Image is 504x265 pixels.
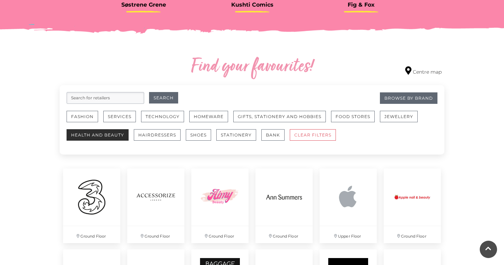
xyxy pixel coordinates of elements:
button: Fashion [67,111,98,122]
button: Jewellery [380,111,418,122]
a: Upper Floor [316,165,380,247]
a: Services [103,111,141,129]
p: Ground Floor [127,226,184,243]
a: Ground Floor [188,165,252,247]
p: Ground Floor [191,226,249,243]
a: Technology [141,111,189,129]
button: Homeware [189,111,228,122]
a: Gifts, Stationery and Hobbies [233,111,331,129]
a: Homeware [189,111,233,129]
a: Food Stores [331,111,380,129]
a: Ground Floor [252,165,316,247]
a: Centre map [405,66,442,76]
a: Browse By Brand [380,92,437,104]
h2: Find your favourites! [125,56,379,78]
a: Fashion [67,111,103,129]
p: Ground Floor [255,226,313,243]
h3: Søstrene Grene [94,1,193,8]
p: Ground Floor [384,226,441,243]
a: Shoes [186,129,216,148]
button: Food Stores [331,111,375,122]
a: Bank [261,129,290,148]
h3: Kushti Comics [203,1,302,8]
a: Jewellery [380,111,423,129]
a: Hairdressers [134,129,186,148]
h3: Fig & Fox [312,1,410,8]
button: Technology [141,111,184,122]
button: Health and Beauty [67,129,129,141]
a: Ground Floor [60,165,124,247]
p: Upper Floor [320,226,377,243]
p: Ground Floor [63,226,120,243]
input: Search for retailers [67,92,144,104]
button: Hairdressers [134,129,181,141]
button: CLEAR FILTERS [290,129,336,141]
a: Ground Floor [380,165,444,247]
a: CLEAR FILTERS [290,129,341,148]
a: Ground Floor [124,165,188,247]
button: Services [103,111,136,122]
button: Bank [261,129,285,141]
button: Stationery [216,129,256,141]
a: Health and Beauty [67,129,134,148]
button: Shoes [186,129,211,141]
button: Gifts, Stationery and Hobbies [233,111,326,122]
a: Stationery [216,129,261,148]
button: Search [149,92,178,103]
